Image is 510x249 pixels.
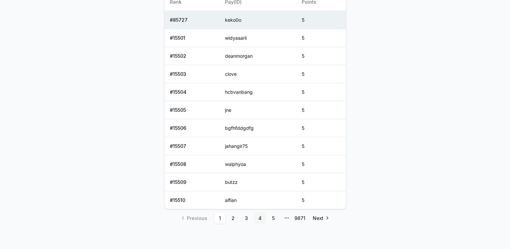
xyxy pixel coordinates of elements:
[165,11,220,29] td: # 85727
[220,137,296,155] td: jahangir75
[296,155,346,173] td: 5
[214,212,226,224] a: 1
[220,47,296,65] td: deanmorgan
[296,29,346,47] td: 5
[296,173,346,191] td: 5
[165,191,220,209] td: # 15510
[296,65,346,83] td: 5
[296,83,346,101] td: 5
[254,212,266,224] a: 4
[220,119,296,137] td: bgfhfddgdfg
[294,212,306,224] a: 9871
[241,212,253,224] a: 3
[296,191,346,209] td: 5
[220,191,296,209] td: alfian
[220,11,296,29] td: keko0o
[220,29,296,47] td: widyasarii
[165,83,220,101] td: # 15504
[220,101,296,119] td: jne
[165,47,220,65] td: # 15502
[307,212,333,224] a: Go to next page
[165,173,220,191] td: # 15509
[220,173,296,191] td: butzz
[296,47,346,65] td: 5
[165,29,220,47] td: # 15501
[296,11,346,29] td: 5
[220,155,296,173] td: waiphyoa
[267,212,279,224] a: 5
[220,65,296,83] td: clove
[165,137,220,155] td: # 15507
[165,101,220,119] td: # 15505
[296,137,346,155] td: 5
[164,212,346,224] nav: pagination
[227,212,239,224] a: 2
[296,101,346,119] td: 5
[220,83,296,101] td: hcbvanbang
[165,65,220,83] td: # 15503
[313,215,323,222] span: Next
[165,155,220,173] td: # 15508
[296,119,346,137] td: 5
[165,119,220,137] td: # 15506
